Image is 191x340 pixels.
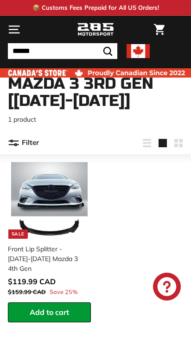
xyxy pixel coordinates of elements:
[8,277,56,286] span: $119.99 CAD
[8,75,183,110] h1: Mazda 3 3rd Gen [[DATE]-[DATE]]
[8,302,91,322] button: Add to cart
[77,22,114,38] img: Logo_285_Motorsport_areodynamics_components
[8,43,117,59] input: Search
[8,132,39,154] button: Filter
[149,16,169,43] a: Cart
[32,3,159,13] p: 📦 Customs Fees Prepaid for All US Orders!
[150,273,184,303] inbox-online-store-chat: Shopify online store chat
[8,244,85,274] div: Front Lip Splitter - [DATE]-[DATE] Mazda 3 4th Gen
[30,307,69,317] span: Add to cart
[8,288,46,295] span: $159.99 CAD
[50,288,78,296] span: Save 25%
[8,229,28,239] div: Sale
[8,159,91,302] a: Sale Front Lip Splitter - [DATE]-[DATE] Mazda 3 4th Gen Save 25%
[8,115,183,124] p: 1 product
